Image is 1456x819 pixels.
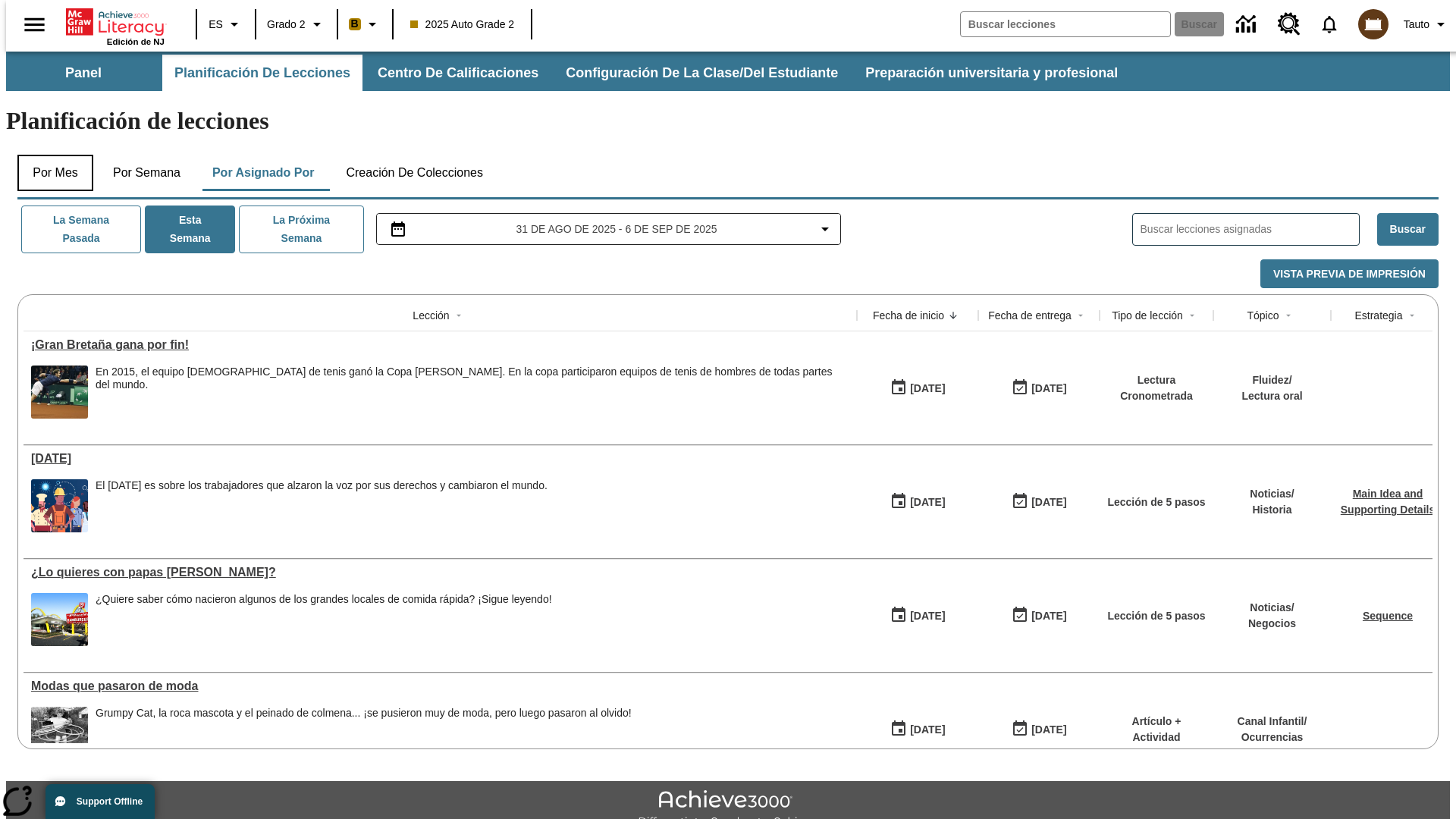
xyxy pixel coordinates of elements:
[885,715,950,744] button: 07/19/25: Primer día en que estuvo disponible la lección
[209,17,223,33] span: ES
[6,107,1450,135] h1: Planificación de lecciones
[873,308,944,323] div: Fecha de inicio
[31,707,88,760] img: foto en blanco y negro de una chica haciendo girar unos hula-hulas en la década de 1950
[31,679,849,693] a: Modas que pasaron de moda, Lecciones
[96,707,632,720] div: Grumpy Cat, la roca mascota y el peinado de colmena... ¡se pusieron muy de moda, pero luego pasar...
[145,206,235,253] button: Esta semana
[1006,374,1072,403] button: 09/07/25: Último día en que podrá accederse la lección
[1247,308,1279,323] div: Tópico
[31,338,849,352] a: ¡Gran Bretaña gana por fin!, Lecciones
[1241,372,1302,388] p: Fluidez /
[1358,9,1389,39] img: avatar image
[1141,218,1359,240] input: Buscar lecciones asignadas
[45,784,155,819] button: Support Offline
[1341,488,1435,516] a: Main Idea and Supporting Details
[202,11,250,38] button: Lenguaje: ES, Selecciona un idioma
[31,452,849,466] div: Día del Trabajo
[410,17,515,33] span: 2025 Auto Grade 2
[1112,308,1183,323] div: Tipo de lección
[239,206,363,253] button: La próxima semana
[1398,11,1456,38] button: Perfil/Configuración
[1269,4,1310,45] a: Centro de recursos, Se abrirá en una pestaña nueva.
[96,593,552,606] div: ¿Quiere saber cómo nacieron algunos de los grandes locales de comida rápida? ¡Sigue leyendo!
[1354,308,1402,323] div: Estrategia
[267,17,306,33] span: Grado 2
[1403,306,1421,325] button: Sort
[1279,306,1298,325] button: Sort
[8,55,159,91] button: Panel
[107,37,165,46] span: Edición de NJ
[450,306,468,325] button: Sort
[910,607,945,626] div: [DATE]
[343,11,388,38] button: Boost El color de la clase es anaranjado claro. Cambiar el color de la clase.
[1183,306,1201,325] button: Sort
[1248,600,1296,616] p: Noticias /
[96,593,552,646] div: ¿Quiere saber cómo nacieron algunos de los grandes locales de comida rápida? ¡Sigue leyendo!
[366,55,551,91] button: Centro de calificaciones
[77,796,143,807] span: Support Offline
[1250,502,1294,518] p: Historia
[1107,494,1205,510] p: Lección de 5 pasos
[1260,259,1439,289] button: Vista previa de impresión
[413,308,449,323] div: Lección
[31,452,849,466] a: Día del Trabajo, Lecciones
[1107,714,1206,745] p: Artículo + Actividad
[162,55,362,91] button: Planificación de lecciones
[334,155,495,191] button: Creación de colecciones
[96,366,849,419] div: En 2015, el equipo británico de tenis ganó la Copa Davis. En la copa participaron equipos de teni...
[1006,715,1072,744] button: 06/30/26: Último día en que podrá accederse la lección
[17,155,93,191] button: Por mes
[885,374,950,403] button: 09/01/25: Primer día en que estuvo disponible la lección
[96,479,548,492] div: El [DATE] es sobre los trabajadores que alzaron la voz por sus derechos y cambiaron el mundo.
[31,566,849,579] a: ¿Lo quieres con papas fritas?, Lecciones
[31,593,88,646] img: Uno de los primeros locales de McDonald's, con el icónico letrero rojo y los arcos amarillos.
[6,52,1450,91] div: Subbarra de navegación
[1241,388,1302,404] p: Lectura oral
[1031,720,1066,739] div: [DATE]
[1404,17,1429,33] span: Tauto
[816,220,834,238] svg: Collapse Date Range Filter
[12,2,57,47] button: Abrir el menú lateral
[1363,610,1413,622] a: Sequence
[66,7,165,37] a: Portada
[1107,608,1205,624] p: Lección de 5 pasos
[1031,607,1066,626] div: [DATE]
[885,488,950,516] button: 09/01/25: Primer día en que estuvo disponible la lección
[1006,488,1072,516] button: 09/07/25: Último día en que podrá accederse la lección
[516,221,717,237] span: 31 de ago de 2025 - 6 de sep de 2025
[1107,372,1206,404] p: Lectura Cronometrada
[1377,213,1439,246] button: Buscar
[554,55,850,91] button: Configuración de la clase/del estudiante
[1031,493,1066,512] div: [DATE]
[910,493,945,512] div: [DATE]
[1072,306,1090,325] button: Sort
[66,5,165,46] div: Portada
[885,601,950,630] button: 07/26/25: Primer día en que estuvo disponible la lección
[96,707,632,760] div: Grumpy Cat, la roca mascota y el peinado de colmena... ¡se pusieron muy de moda, pero luego pasar...
[1238,714,1307,730] p: Canal Infantil /
[961,12,1170,36] input: Buscar campo
[261,11,332,38] button: Grado: Grado 2, Elige un grado
[96,366,849,391] div: En 2015, el equipo [DEMOGRAPHIC_DATA] de tenis ganó la Copa [PERSON_NAME]. En la copa participaro...
[6,55,1131,91] div: Subbarra de navegación
[1248,616,1296,632] p: Negocios
[31,366,88,419] img: Tenista británico Andy Murray extendiendo todo su cuerpo para alcanzar una pelota durante un part...
[200,155,327,191] button: Por asignado por
[1238,730,1307,745] p: Ocurrencias
[1031,379,1066,398] div: [DATE]
[351,14,359,33] span: B
[1006,601,1072,630] button: 07/03/26: Último día en que podrá accederse la lección
[853,55,1130,91] button: Preparación universitaria y profesional
[31,566,849,579] div: ¿Lo quieres con papas fritas?
[31,338,849,352] div: ¡Gran Bretaña gana por fin!
[96,479,548,532] div: El Día del Trabajo es sobre los trabajadores que alzaron la voz por sus derechos y cambiaron el m...
[31,479,88,532] img: una pancarta con fondo azul muestra la ilustración de una fila de diferentes hombres y mujeres co...
[1227,4,1269,45] a: Centro de información
[910,720,945,739] div: [DATE]
[383,220,835,238] button: Seleccione el intervalo de fechas opción del menú
[31,679,849,693] div: Modas que pasaron de moda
